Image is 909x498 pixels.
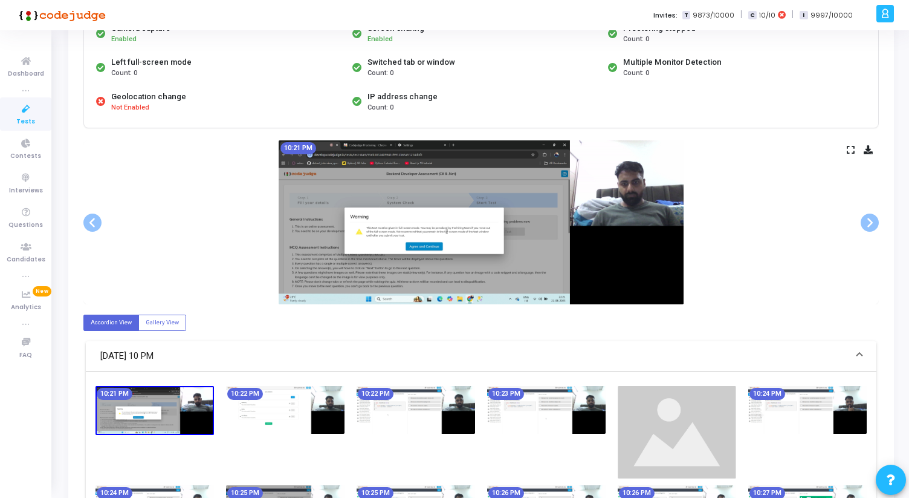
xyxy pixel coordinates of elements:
img: logo [15,3,106,27]
img: screenshot-1755795112516.jpeg [95,386,214,436]
img: image_loading.png [618,386,736,479]
span: Count: 0 [367,103,393,113]
span: I [800,11,807,20]
div: Multiple Monitor Detection [623,56,722,68]
span: Count: 0 [623,68,649,79]
img: screenshot-1755795112516.jpeg [279,140,684,304]
span: Analytics [11,303,41,313]
mat-chip: 10:23 PM [488,388,524,400]
span: 9873/10000 [693,10,734,21]
span: Tests [16,117,35,127]
span: Enabled [111,35,137,43]
label: Accordion View [83,315,139,331]
img: screenshot-1755795142567.jpeg [226,386,345,434]
img: screenshot-1755795262527.jpeg [748,386,867,434]
div: Geolocation change [111,91,186,103]
img: screenshot-1755795202541.jpeg [487,386,606,434]
span: 10/10 [759,10,775,21]
span: Count: 0 [623,34,649,45]
span: Enabled [367,35,393,43]
label: Gallery View [138,315,186,331]
span: | [792,8,794,21]
span: Candidates [7,255,45,265]
span: 9997/10000 [810,10,853,21]
mat-panel-title: [DATE] 10 PM [100,349,847,363]
mat-expansion-panel-header: [DATE] 10 PM [86,341,876,372]
div: Left full-screen mode [111,56,192,68]
span: FAQ [19,350,32,361]
mat-chip: 10:21 PM [280,142,316,154]
span: Interviews [9,186,43,196]
img: screenshot-1755795172570.jpeg [357,386,475,434]
mat-chip: 10:22 PM [358,388,393,400]
span: Dashboard [8,69,44,79]
span: Not Enabled [111,103,149,113]
div: Switched tab or window [367,56,455,68]
mat-chip: 10:22 PM [227,388,263,400]
span: Count: 0 [111,68,137,79]
span: Contests [10,151,41,162]
span: Questions [8,220,43,231]
mat-chip: 10:24 PM [749,388,785,400]
mat-chip: 10:21 PM [97,388,132,400]
span: C [748,11,756,20]
label: Invites: [653,10,678,21]
span: | [740,8,742,21]
span: T [682,11,690,20]
div: IP address change [367,91,438,103]
span: Count: 0 [367,68,393,79]
span: New [33,286,51,297]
